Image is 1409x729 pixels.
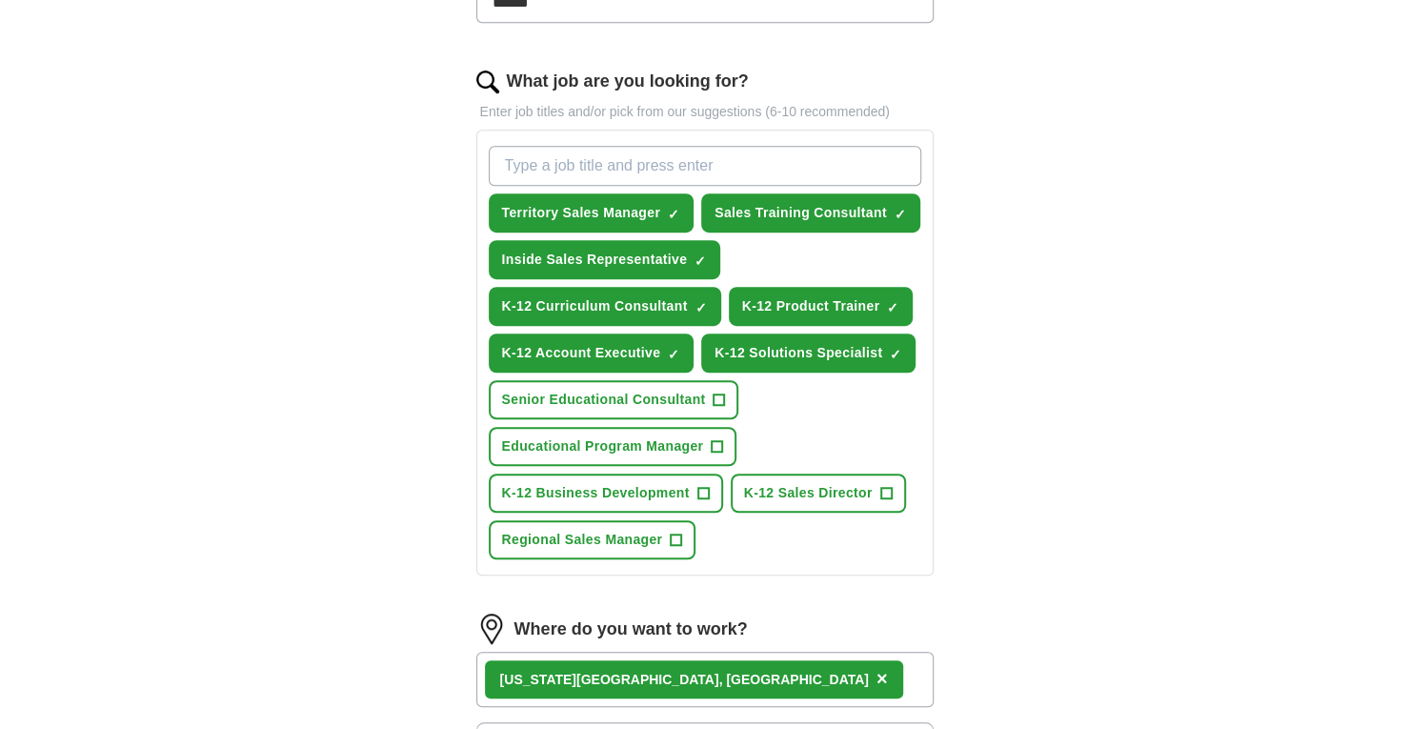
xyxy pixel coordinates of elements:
span: K-12 Solutions Specialist [715,343,882,363]
span: ✓ [887,300,898,315]
button: Sales Training Consultant✓ [701,193,920,233]
button: K-12 Solutions Specialist✓ [701,334,916,373]
span: Regional Sales Manager [502,530,663,550]
span: Sales Training Consultant [715,203,887,223]
span: K-12 Account Executive [502,343,661,363]
span: ✓ [694,253,706,269]
span: K-12 Sales Director [744,483,873,503]
span: K-12 Product Trainer [742,296,880,316]
button: × [876,665,888,694]
span: ✓ [695,300,707,315]
button: K-12 Business Development [489,474,723,513]
p: Enter job titles and/or pick from our suggestions (6-10 recommended) [476,102,934,122]
span: K-12 Curriculum Consultant [502,296,688,316]
button: Educational Program Manager [489,427,737,466]
button: Inside Sales Representative✓ [489,240,721,279]
span: ✓ [668,207,679,222]
img: search.png [476,71,499,93]
span: ✓ [895,207,906,222]
span: K-12 Business Development [502,483,690,503]
button: Senior Educational Consultant [489,380,739,419]
button: K-12 Product Trainer✓ [729,287,914,326]
span: Educational Program Manager [502,436,704,456]
button: K-12 Sales Director [731,474,906,513]
div: [US_STATE][GEOGRAPHIC_DATA], [GEOGRAPHIC_DATA] [500,670,869,690]
span: ✓ [668,347,679,362]
label: What job are you looking for? [507,69,749,94]
span: ✓ [890,347,901,362]
button: K-12 Account Executive✓ [489,334,694,373]
span: × [876,668,888,689]
img: location.png [476,614,507,644]
input: Type a job title and press enter [489,146,921,186]
span: Senior Educational Consultant [502,390,706,410]
label: Where do you want to work? [514,617,748,642]
button: Territory Sales Manager✓ [489,193,694,233]
button: K-12 Curriculum Consultant✓ [489,287,721,326]
span: Territory Sales Manager [502,203,661,223]
span: Inside Sales Representative [502,250,688,270]
button: Regional Sales Manager [489,520,696,559]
